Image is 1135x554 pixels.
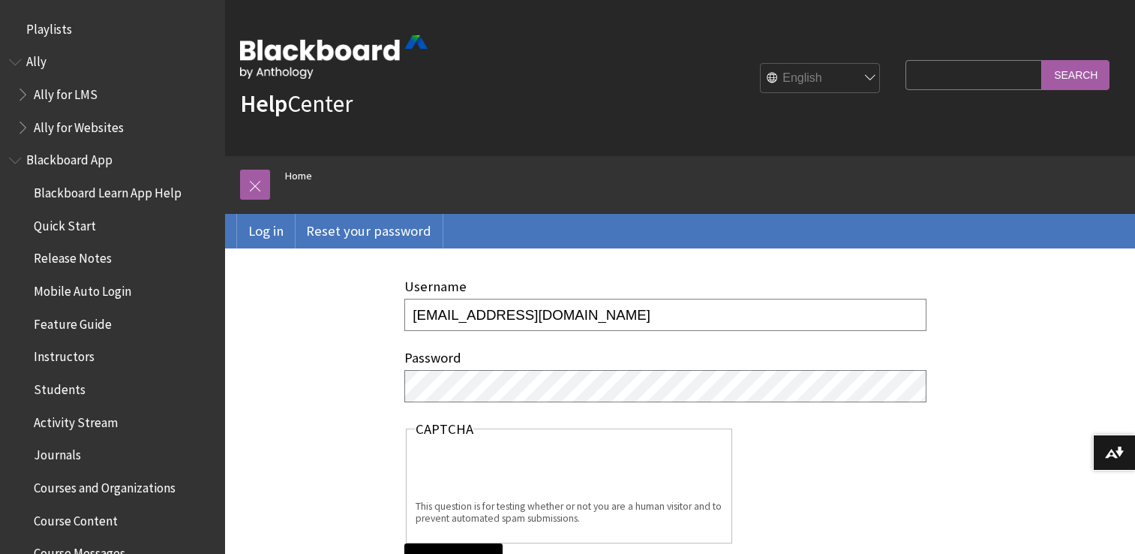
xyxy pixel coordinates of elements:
span: Blackboard Learn App Help [34,180,182,200]
img: Blackboard by Anthology [240,35,428,79]
iframe: reCAPTCHA [416,442,644,501]
span: Playlists [26,17,72,37]
span: Instructors [34,345,95,365]
label: Password [404,349,461,366]
span: Release Notes [34,246,112,266]
label: Username [404,278,467,295]
a: Log in [237,214,295,248]
span: Activity Stream [34,410,118,430]
a: Home [285,167,312,185]
span: Feature Guide [34,312,112,332]
div: This question is for testing whether or not you are a human visitor and to prevent automated spam... [416,501,722,524]
span: Courses and Organizations [34,475,176,495]
a: HelpCenter [240,89,353,119]
span: Ally [26,50,47,70]
span: Ally for Websites [34,115,124,135]
span: Mobile Auto Login [34,279,131,299]
nav: Book outline for Anthology Ally Help [9,50,216,140]
select: Site Language Selector [761,64,881,94]
nav: Book outline for Playlists [9,17,216,42]
input: Search [1042,60,1109,89]
legend: CAPTCHA [416,421,473,438]
span: Ally for LMS [34,82,98,102]
span: Journals [34,443,81,463]
span: Course Content [34,508,118,528]
a: Reset your password [295,214,443,248]
strong: Help [240,89,287,119]
span: Students [34,377,86,397]
span: Blackboard App [26,148,113,168]
span: Quick Start [34,213,96,233]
